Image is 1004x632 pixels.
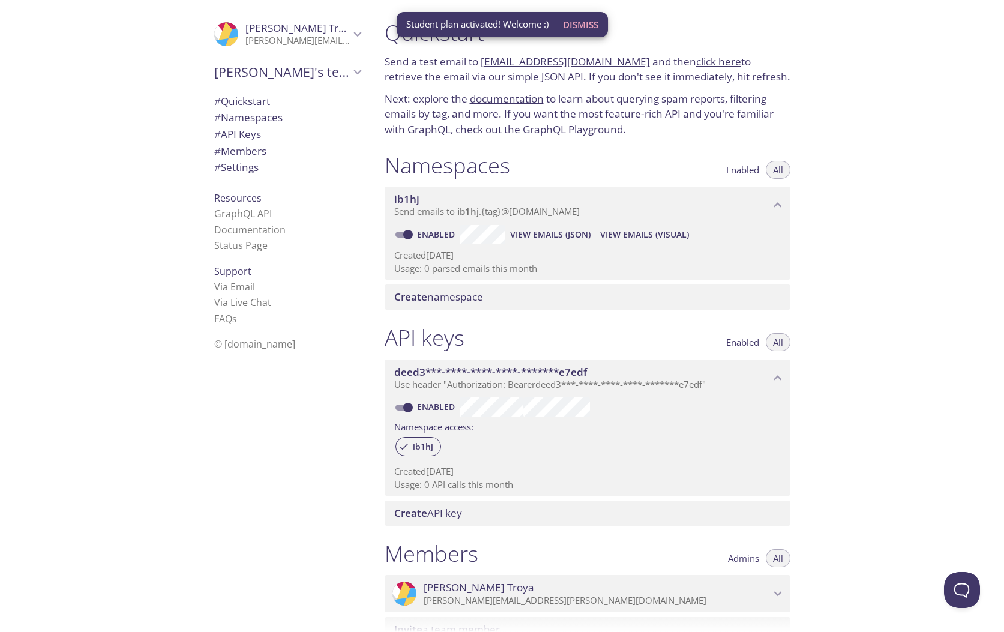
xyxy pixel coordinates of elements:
span: ib1hj [406,441,440,452]
span: API key [394,506,462,520]
p: Created [DATE] [394,465,781,478]
div: API Keys [205,126,370,143]
div: Team Settings [205,159,370,176]
span: View Emails (JSON) [510,227,591,242]
span: # [214,160,221,174]
p: Usage: 0 parsed emails this month [394,262,781,275]
div: Create namespace [385,284,790,310]
p: Usage: 0 API calls this month [394,478,781,491]
a: click here [696,55,741,68]
span: namespace [394,290,483,304]
a: Status Page [214,239,268,252]
button: All [766,549,790,567]
a: Enabled [415,229,460,240]
div: Create API Key [385,501,790,526]
span: Send emails to . {tag} @[DOMAIN_NAME] [394,205,580,217]
span: ib1hj [394,192,419,206]
span: [PERSON_NAME] Troya [424,581,534,594]
button: View Emails (JSON) [505,225,595,244]
p: Next: explore the to learn about querying spam reports, filtering emails by tag, and more. If you... [385,91,790,137]
span: Quickstart [214,94,270,108]
div: Alexandra's team [205,56,370,88]
button: Admins [721,549,766,567]
span: Resources [214,191,262,205]
div: ib1hj namespace [385,187,790,224]
a: Enabled [415,401,460,412]
span: Namespaces [214,110,283,124]
a: GraphQL API [214,207,272,220]
h1: Quickstart [385,19,790,46]
button: View Emails (Visual) [595,225,694,244]
span: Create [394,506,427,520]
a: Documentation [214,223,286,236]
span: [PERSON_NAME]'s team [214,64,350,80]
span: ib1hj [457,205,479,217]
a: Via Email [214,280,255,293]
span: # [214,144,221,158]
h1: Members [385,540,478,567]
a: Via Live Chat [214,296,271,309]
span: Dismiss [563,17,598,32]
div: Members [205,143,370,160]
div: ib1hj [395,437,441,456]
p: Created [DATE] [394,249,781,262]
span: # [214,94,221,108]
span: # [214,127,221,141]
h1: API keys [385,324,464,351]
span: s [232,312,237,325]
span: API Keys [214,127,261,141]
div: Namespaces [205,109,370,126]
span: Members [214,144,266,158]
span: Support [214,265,251,278]
div: Alexandra Troya [205,14,370,54]
span: [PERSON_NAME] Troya [245,21,356,35]
label: Namespace access: [394,417,473,435]
h1: Namespaces [385,152,510,179]
span: Create [394,290,427,304]
span: © [DOMAIN_NAME] [214,337,295,351]
span: View Emails (Visual) [600,227,689,242]
a: FAQ [214,312,237,325]
iframe: Help Scout Beacon - Open [944,572,980,608]
div: Alexandra Troya [385,575,790,612]
p: [PERSON_NAME][EMAIL_ADDRESS][PERSON_NAME][DOMAIN_NAME] [424,595,770,607]
button: All [766,161,790,179]
a: [EMAIL_ADDRESS][DOMAIN_NAME] [481,55,650,68]
span: Settings [214,160,259,174]
p: [PERSON_NAME][EMAIL_ADDRESS][PERSON_NAME][DOMAIN_NAME] [245,35,350,47]
button: Enabled [719,333,766,351]
a: GraphQL Playground [523,122,623,136]
span: Student plan activated! Welcome :) [406,18,549,31]
button: All [766,333,790,351]
a: documentation [470,92,544,106]
span: # [214,110,221,124]
p: Send a test email to and then to retrieve the email via our simple JSON API. If you don't see it ... [385,54,790,85]
button: Dismiss [558,13,603,36]
div: Quickstart [205,93,370,110]
button: Enabled [719,161,766,179]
